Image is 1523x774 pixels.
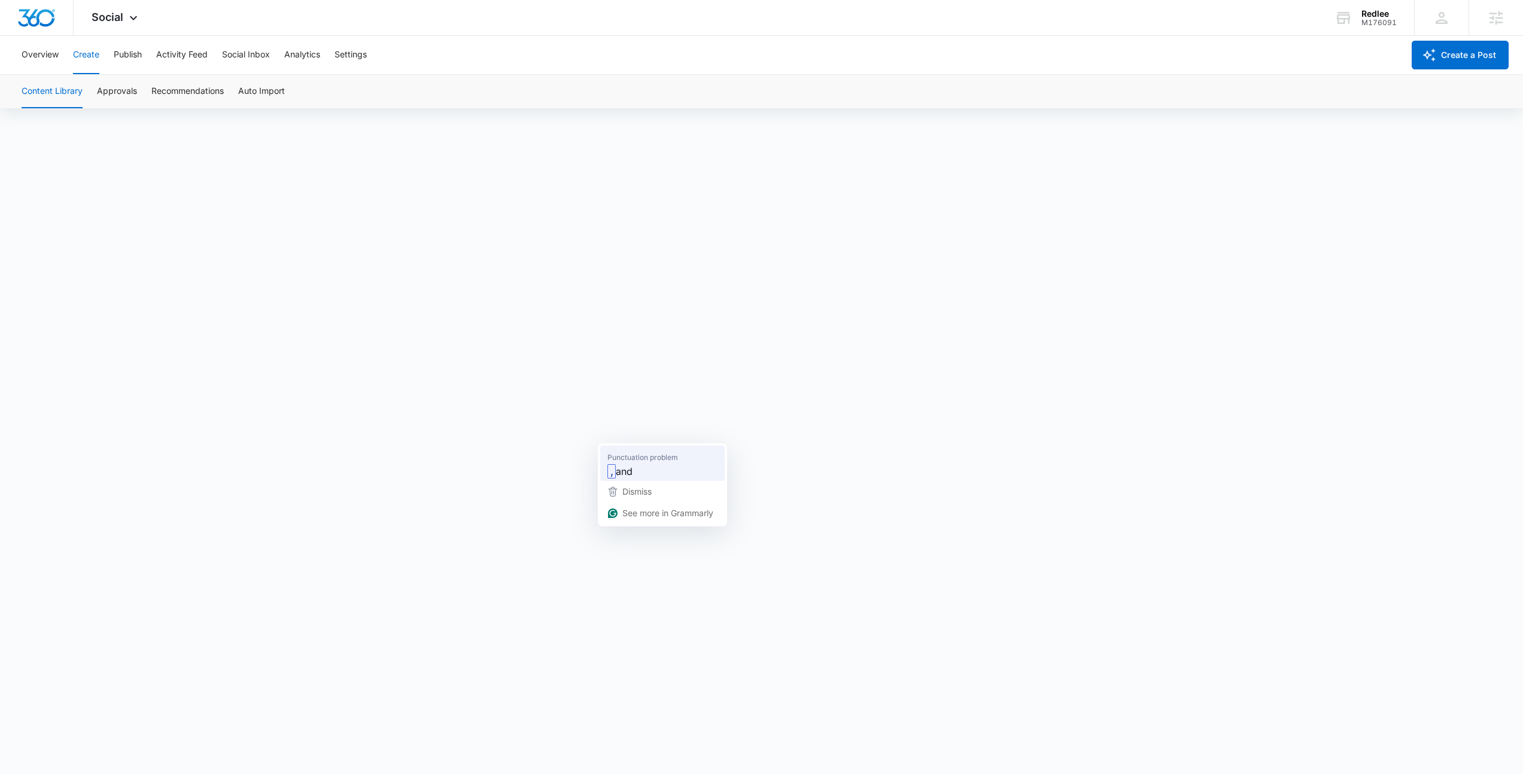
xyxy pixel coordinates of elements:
button: Overview [22,36,59,74]
button: Create [73,36,99,74]
button: Social Inbox [222,36,270,74]
button: Create a Post [1412,41,1509,69]
div: account id [1361,19,1397,27]
button: Auto Import [238,75,285,108]
button: Activity Feed [156,36,208,74]
button: Approvals [97,75,137,108]
div: account name [1361,9,1397,19]
button: Settings [335,36,367,74]
button: Analytics [284,36,320,74]
button: Content Library [22,75,83,108]
button: Publish [114,36,142,74]
button: Recommendations [151,75,224,108]
span: Social [92,11,123,23]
